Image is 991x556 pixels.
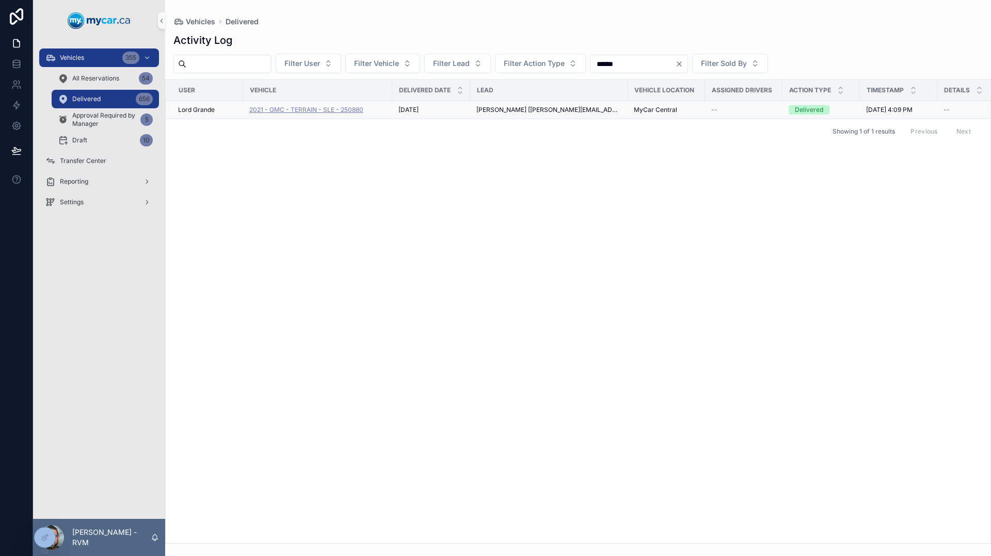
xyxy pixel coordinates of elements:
span: [DATE] 4:09 PM [866,106,913,114]
a: 2021 - GMC - TERRAIN - SLE - 250880 [249,106,363,114]
span: Vehicles [186,17,215,27]
div: 355 [122,52,139,64]
span: -- [944,106,950,114]
a: Approval Required by Manager5 [52,110,159,129]
a: Vehicles355 [39,48,159,67]
span: Details [944,86,970,94]
a: Reporting [39,172,159,191]
span: Lead [477,86,493,94]
button: Clear [675,60,688,68]
span: Approval Required by Manager [72,111,136,128]
div: 5 [140,113,153,126]
div: 54 [139,72,153,85]
span: Delivered [72,95,101,103]
span: Filter Vehicle [354,58,399,69]
span: [PERSON_NAME] [[PERSON_NAME][EMAIL_ADDRESS][DOMAIN_NAME]] [476,106,621,114]
span: User [179,86,195,94]
span: Filter Action Type [504,58,565,69]
button: Select Button [424,54,491,73]
div: 10 [140,134,153,146]
span: MyCar Central [634,106,677,114]
span: Draft [72,136,87,144]
img: App logo [68,12,131,29]
span: Settings [60,198,84,206]
span: [DATE] [398,106,419,114]
span: Transfer Center [60,157,106,165]
button: Select Button [276,54,341,73]
span: Timestamp [867,86,904,94]
span: Assigned Drivers [712,86,772,94]
span: -- [711,106,717,114]
span: Filter Sold By [701,58,747,69]
div: 656 [136,93,153,105]
span: All Reservations [72,74,119,83]
span: Filter User [284,58,320,69]
span: Showing 1 of 1 results [833,127,895,136]
p: [PERSON_NAME] - RVM [72,527,151,548]
span: Lord Grande [178,106,215,114]
h1: Activity Log [173,33,232,47]
span: Vehicles [60,54,84,62]
span: Delivered Date [399,86,451,94]
span: Filter Lead [433,58,470,69]
button: Select Button [692,54,768,73]
span: VEHICLE LOCATION [634,86,694,94]
button: Select Button [495,54,586,73]
a: Delivered656 [52,90,159,108]
span: Reporting [60,177,88,186]
button: Select Button [345,54,420,73]
a: Draft10 [52,131,159,150]
div: Delivered [795,105,823,115]
a: Delivered [226,17,259,27]
a: Vehicles [173,17,215,27]
span: Vehicle [250,86,276,94]
a: Transfer Center [39,152,159,170]
div: scrollable content [33,41,165,225]
a: All Reservations54 [52,69,159,88]
a: Settings [39,193,159,211]
span: Action Type [789,86,831,94]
